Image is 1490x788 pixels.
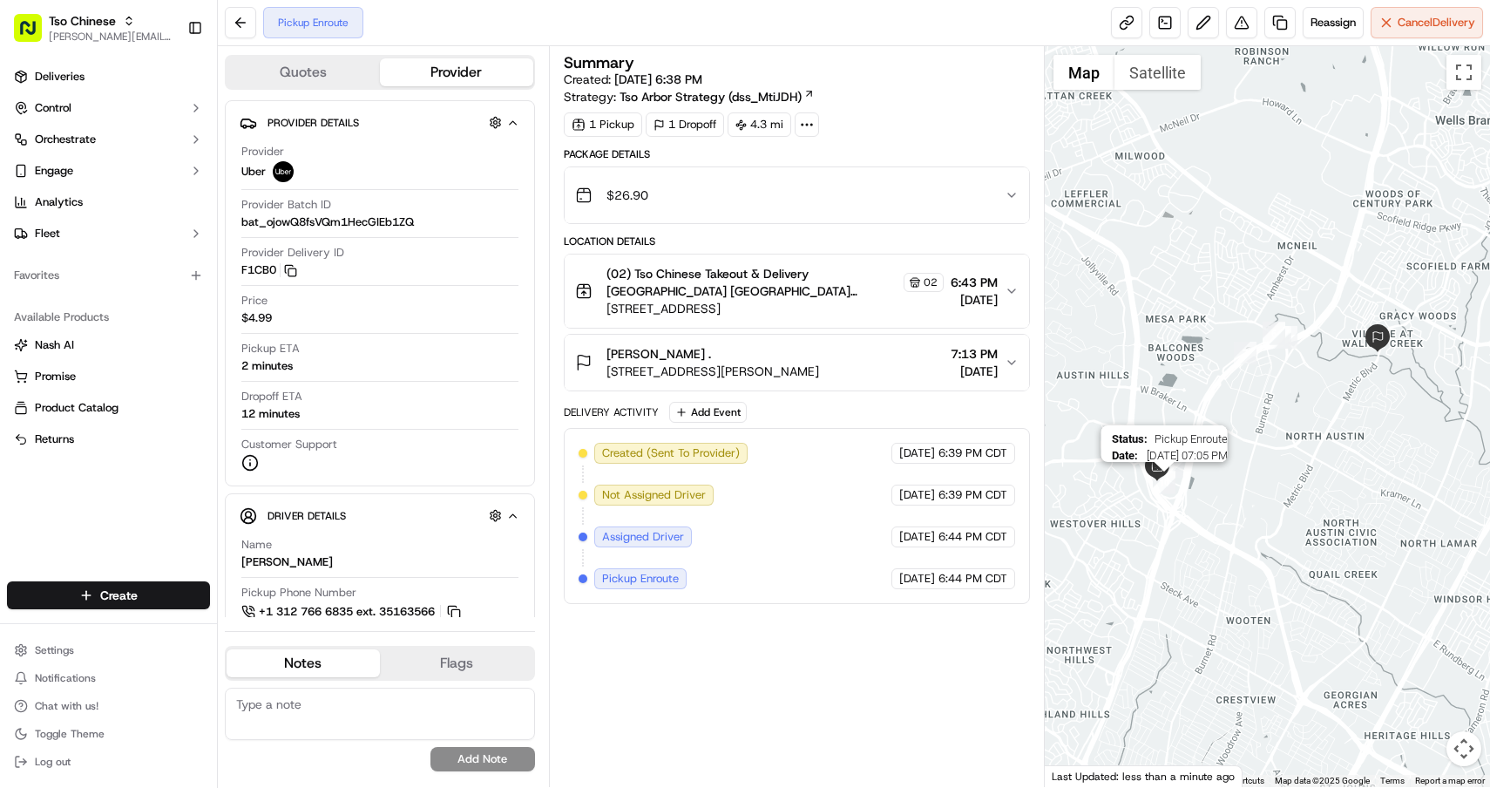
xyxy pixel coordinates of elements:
a: Promise [14,369,203,384]
img: Nash [17,17,52,52]
button: CancelDelivery [1371,7,1483,38]
span: $26.90 [606,187,648,204]
img: 1736555255976-a54dd68f-1ca7-489b-9aae-adbdc363a1c4 [17,166,49,198]
button: Log out [7,750,210,774]
button: Toggle fullscreen view [1446,55,1481,90]
div: Strategy: [564,88,815,105]
span: Map data ©2025 Google [1275,776,1370,785]
a: Tso Arbor Strategy (dss_MtiJDH) [620,88,815,105]
button: Reassign [1303,7,1364,38]
span: Status : [1111,432,1147,445]
button: Toggle Theme [7,722,210,746]
button: $26.90 [565,167,1029,223]
span: Created: [564,71,702,88]
span: 02 [924,275,938,289]
button: Fleet [7,220,210,248]
div: Last Updated: less than a minute ago [1045,765,1243,787]
span: Provider Details [268,116,359,130]
span: [DATE] 07:05 PM [1144,449,1227,462]
span: Reassign [1311,15,1356,31]
div: Delivery Activity [564,405,659,419]
button: Returns [7,425,210,453]
button: +1 312 766 6835 ext. 35163566 [241,602,464,622]
span: [DATE] [899,571,935,587]
a: 📗Knowledge Base [10,246,140,277]
div: 💻 [147,255,161,268]
span: Cancel Delivery [1398,15,1475,31]
button: Chat with us! [7,694,210,718]
span: 6:39 PM CDT [938,445,1007,461]
span: Pickup ETA [241,341,300,357]
button: Create [7,581,210,609]
button: Settings [7,638,210,662]
a: Powered byPylon [123,295,211,309]
div: 4 [1268,326,1290,349]
a: Terms (opens in new tab) [1380,776,1405,785]
span: Product Catalog [35,400,119,416]
button: Notifications [7,666,210,690]
a: Nash AI [14,337,203,353]
div: 4.3 mi [728,112,791,137]
span: Deliveries [35,69,85,85]
span: Orchestrate [35,132,96,147]
button: Quotes [227,58,380,86]
button: Driver Details [240,501,520,530]
div: 6 [1263,322,1285,344]
button: (02) Tso Chinese Takeout & Delivery [GEOGRAPHIC_DATA] [GEOGRAPHIC_DATA] Crossing Manager02[STREET... [565,255,1029,328]
div: [PERSON_NAME] [241,554,333,570]
button: Show satellite imagery [1114,55,1201,90]
div: 12 minutes [241,406,300,422]
span: [DATE] [899,445,935,461]
div: 11 [1153,472,1175,494]
button: Promise [7,363,210,391]
a: Returns [14,431,203,447]
h3: Summary [564,55,634,71]
span: Analytics [35,194,83,210]
button: Add Event [669,402,747,423]
span: Promise [35,369,76,384]
div: 10 [1153,471,1175,493]
span: Customer Support [241,437,337,452]
div: 1 Pickup [564,112,642,137]
button: Notes [227,649,380,677]
span: Pickup Enroute [1154,432,1227,445]
span: Price [241,293,268,309]
span: 6:39 PM CDT [938,487,1007,503]
span: Created (Sent To Provider) [602,445,740,461]
span: (02) Tso Chinese Takeout & Delivery [GEOGRAPHIC_DATA] [GEOGRAPHIC_DATA] Crossing Manager [606,265,900,300]
span: Name [241,537,272,553]
div: 1 [1275,326,1297,349]
span: Create [100,587,138,604]
div: 9 [1161,455,1183,478]
button: Start new chat [296,172,317,193]
span: Log out [35,755,71,769]
span: Provider Batch ID [241,197,331,213]
span: [DATE] [951,363,998,380]
div: 1 Dropoff [646,112,724,137]
button: Control [7,94,210,122]
div: We're available if you need us! [59,184,220,198]
span: Assigned Driver [602,529,684,545]
span: [STREET_ADDRESS] [606,300,944,317]
span: [DATE] [899,487,935,503]
div: Package Details [564,147,1030,161]
span: Provider [241,144,284,160]
span: Dropoff ETA [241,389,302,404]
span: 6:44 PM CDT [938,529,1007,545]
span: Chat with us! [35,699,98,713]
button: F1CB0 [241,262,297,278]
div: 📗 [17,255,31,268]
p: Welcome 👋 [17,70,317,98]
a: Analytics [7,188,210,216]
button: Map camera controls [1446,731,1481,766]
img: uber-new-logo.jpeg [273,161,294,182]
button: Orchestrate [7,126,210,153]
a: Product Catalog [14,400,203,416]
button: Show street map [1053,55,1114,90]
span: [STREET_ADDRESS][PERSON_NAME] [606,363,819,380]
button: [PERSON_NAME][EMAIL_ADDRESS][DOMAIN_NAME] [49,30,173,44]
span: bat_ojowQ8fsVQm1HecGIEb1ZQ [241,214,414,230]
div: 2 minutes [241,358,293,374]
span: Engage [35,163,73,179]
span: Date : [1111,449,1137,462]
